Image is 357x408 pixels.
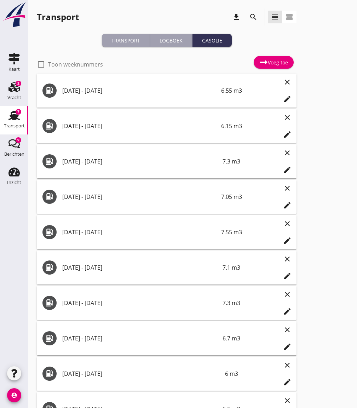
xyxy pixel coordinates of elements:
[254,56,294,69] a: Voeg toe
[283,149,292,157] i: close
[62,369,131,378] span: [DATE] - [DATE]
[259,58,288,67] div: Voeg toe
[37,11,79,23] div: Transport
[62,86,131,95] span: [DATE] - [DATE]
[153,37,189,44] div: Logboek
[283,307,292,316] i: edit
[105,37,147,44] div: Transport
[283,113,292,122] i: close
[283,201,292,209] i: edit
[150,34,192,47] button: Logboek
[16,137,21,143] div: 9
[221,188,242,205] div: 7.05 m3
[271,13,279,21] i: view_headline
[283,219,292,228] i: close
[4,152,24,156] div: Berichten
[283,166,292,174] i: edit
[283,78,292,86] i: close
[62,122,131,130] span: [DATE] - [DATE]
[7,95,21,100] div: Vracht
[16,81,21,86] div: 2
[223,259,240,276] div: 7.1 m3
[283,361,292,369] i: close
[8,67,20,71] div: Kaart
[4,123,25,128] div: Transport
[225,365,238,382] div: 6 m3
[283,95,292,103] i: edit
[223,330,240,347] div: 6.7 m3
[283,396,292,405] i: close
[62,157,131,166] span: [DATE] - [DATE]
[62,228,131,236] span: [DATE] - [DATE]
[221,117,242,134] div: 6.15 m3
[1,2,27,28] img: logo-small.a267ee39.svg
[62,192,131,201] span: [DATE] - [DATE]
[221,82,242,99] div: 6.55 m3
[283,130,292,139] i: edit
[283,236,292,245] i: edit
[7,180,21,185] div: Inzicht
[62,263,131,272] span: [DATE] - [DATE]
[48,61,103,68] label: Toon weeknummers
[283,184,292,192] i: close
[232,13,241,21] i: download
[102,34,150,47] button: Transport
[283,290,292,299] i: close
[223,294,240,311] div: 7.3 m3
[283,255,292,263] i: close
[16,109,21,115] div: 7
[62,299,131,307] span: [DATE] - [DATE]
[285,13,294,21] i: view_agenda
[249,13,258,21] i: search
[223,153,240,170] div: 7.3 m3
[62,334,131,343] span: [DATE] - [DATE]
[283,378,292,386] i: edit
[192,34,232,47] button: Gasolie
[221,224,242,241] div: 7.55 m3
[283,343,292,351] i: edit
[7,388,21,402] i: account_circle
[195,37,229,44] div: Gasolie
[283,326,292,334] i: close
[283,272,292,280] i: edit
